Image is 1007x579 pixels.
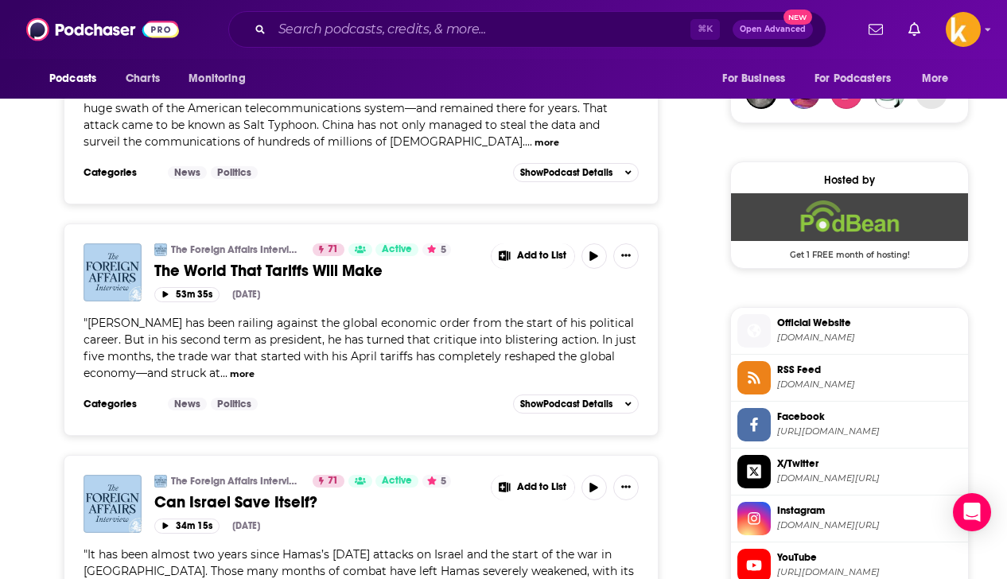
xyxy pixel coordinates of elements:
button: Show More Button [613,475,639,500]
span: Show Podcast Details [520,167,612,178]
span: More [922,68,949,90]
a: Official Website[DOMAIN_NAME] [737,314,962,348]
a: News [168,398,207,410]
a: 71 [313,243,344,256]
span: ⌘ K [690,19,720,40]
a: X/Twitter[DOMAIN_NAME][URL] [737,455,962,488]
a: Podbean Deal: Get 1 FREE month of hosting! [731,193,968,258]
span: For Business [722,68,785,90]
span: Monitoring [189,68,245,90]
button: ShowPodcast Details [513,163,639,182]
span: https://www.facebook.com/ForeignAffairs [777,426,962,437]
button: open menu [38,64,117,94]
span: 71 [328,242,338,258]
img: The World That Tariffs Will Make [84,243,142,301]
span: " [84,316,636,380]
div: Hosted by [731,173,968,187]
button: 5 [422,475,451,488]
span: Charts [126,68,160,90]
button: open menu [177,64,266,94]
a: Active [375,243,418,256]
div: Search podcasts, credits, & more... [228,11,826,48]
button: more [535,136,559,150]
span: Can Israel Save Itself? [154,492,317,512]
a: Instagram[DOMAIN_NAME][URL] [737,502,962,535]
span: foreignaffairs.com [777,332,962,344]
button: 5 [422,243,451,256]
span: New [783,10,812,25]
span: ... [525,134,532,149]
img: The Foreign Affairs Interview [154,475,167,488]
img: Podbean Deal: Get 1 FREE month of hosting! [731,193,968,241]
span: Active [382,242,412,258]
a: Can Israel Save Itself? [154,492,480,512]
button: open menu [804,64,914,94]
button: ShowPodcast Details [513,394,639,414]
span: 71 [328,473,338,489]
span: In [DATE], the U.S. government discovered that [DEMOGRAPHIC_DATA] hackers had penetrated a huge s... [84,84,629,149]
span: https://www.youtube.com/@foreignaffairs [777,566,962,578]
img: Podchaser - Follow, Share and Rate Podcasts [26,14,179,45]
span: Open Advanced [740,25,806,33]
a: Politics [211,166,258,179]
span: twitter.com/ForeignAffairs [777,472,962,484]
button: more [230,367,255,381]
img: User Profile [946,12,981,47]
div: Open Intercom Messenger [953,493,991,531]
a: Active [375,475,418,488]
span: [PERSON_NAME] has been railing against the global economic order from the start of his political ... [84,316,636,380]
button: Show More Button [492,243,574,269]
img: The Foreign Affairs Interview [154,243,167,256]
a: Facebook[URL][DOMAIN_NAME] [737,408,962,441]
span: Facebook [777,410,962,424]
span: Add to List [517,250,566,262]
span: The World That Tariffs Will Make [154,261,383,281]
span: Podcasts [49,68,96,90]
a: Charts [115,64,169,94]
a: The World That Tariffs Will Make [154,261,480,281]
a: The Foreign Affairs Interview [171,475,302,488]
div: [DATE] [232,520,260,531]
span: ... [220,366,227,380]
a: 71 [313,475,344,488]
span: Logged in as sshawan [946,12,981,47]
img: Can Israel Save Itself? [84,475,142,533]
span: instagram.com/foreignaffairsmag [777,519,962,531]
span: Active [382,473,412,489]
button: Open AdvancedNew [733,20,813,39]
span: Instagram [777,503,962,518]
span: Get 1 FREE month of hosting! [731,241,968,260]
span: YouTube [777,550,962,565]
span: feed.podbean.com [777,379,962,391]
a: The Foreign Affairs Interview [171,243,302,256]
h3: Categories [84,398,155,410]
span: Official Website [777,316,962,330]
a: Show notifications dropdown [902,16,927,43]
a: Politics [211,398,258,410]
button: open menu [911,64,969,94]
div: [DATE] [232,289,260,300]
a: RSS Feed[DOMAIN_NAME] [737,361,962,394]
input: Search podcasts, credits, & more... [272,17,690,42]
a: News [168,166,207,179]
span: For Podcasters [815,68,891,90]
button: 53m 35s [154,287,220,302]
span: " [84,84,629,149]
span: X/Twitter [777,457,962,471]
span: RSS Feed [777,363,962,377]
span: Add to List [517,481,566,493]
button: Show More Button [492,475,574,500]
button: open menu [711,64,805,94]
button: 34m 15s [154,519,220,534]
span: Show Podcast Details [520,398,612,410]
button: Show More Button [613,243,639,269]
a: Show notifications dropdown [862,16,889,43]
h3: Categories [84,166,155,179]
button: Show profile menu [946,12,981,47]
